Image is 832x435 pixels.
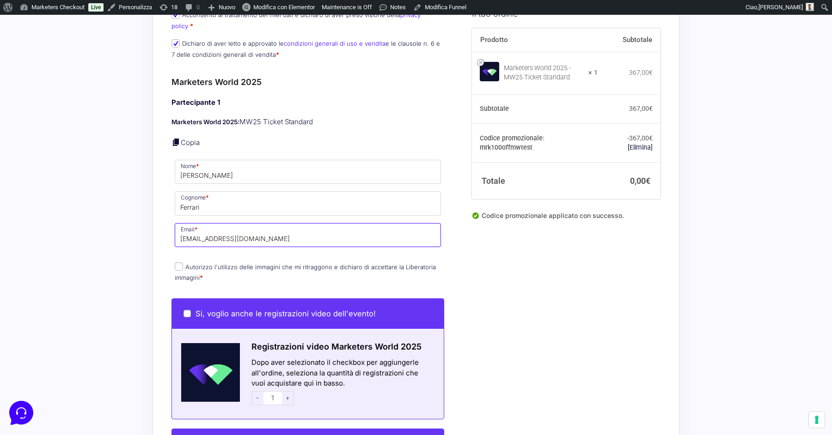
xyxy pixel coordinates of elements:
[142,309,156,318] p: Aiuto
[598,28,661,52] th: Subtotale
[472,211,661,228] div: Codice promozionale applicato con successo.
[171,39,180,48] input: Dichiaro di aver letto e approvato lecondizioni generali di uso e venditae le clausole n. 6 e 7 d...
[121,296,177,318] button: Aiuto
[7,296,64,318] button: Home
[504,64,582,82] div: Marketers World 2025 - MW25 Ticket Standard
[196,309,376,318] span: Si, voglio anche le registrazioni video dell'evento!
[98,115,170,122] a: Apri Centro Assistenza
[171,11,421,29] label: Acconsento al trattamento dei miei dati e dichiaro di aver preso visione della
[629,69,653,76] bdi: 367,00
[171,11,421,29] a: privacy policy
[184,310,191,317] input: Si, voglio anche le registrazioni video dell'evento!
[88,3,104,12] a: Live
[15,52,33,70] img: dark
[175,262,183,271] input: Autorizzo l'utilizzo delle immagini che mi ritraggono e dichiaro di accettare la Liberatoria imma...
[171,118,239,126] strong: Marketers World 2025:
[472,123,598,162] th: Codice promozionale: mrk100offmwtest
[628,143,653,151] a: Rimuovi il codice promozionale mrk100offmwtest
[175,263,436,281] label: Autorizzo l'utilizzo delle immagini che mi ritraggono e dichiaro di accettare la Liberatoria imma...
[472,28,598,52] th: Prodotto
[588,68,598,78] strong: × 1
[251,391,263,405] span: -
[171,117,444,127] p: MW25 Ticket Standard
[630,175,650,185] bdi: 0,00
[759,4,803,11] span: [PERSON_NAME]
[263,391,282,405] input: 1
[809,412,825,428] button: Le tue preferenze relative al consenso per le tecnologie di tracciamento
[284,40,385,47] a: condizioni generali di uso e vendita
[646,175,650,185] span: €
[472,94,598,124] th: Subtotale
[171,40,440,58] label: Dichiaro di aver letto e approvato le e le clausole n. 6 e 7 delle condizioni generali di vendita
[15,78,170,96] button: Inizia una conversazione
[171,138,181,147] a: Copia i dettagli dell'acquirente
[649,104,653,112] span: €
[44,52,63,70] img: dark
[472,162,598,199] th: Totale
[28,309,43,318] p: Home
[7,7,155,22] h2: Ciao da Marketers 👋
[598,123,661,162] td: -
[30,52,48,70] img: dark
[251,342,422,351] span: Registrazioni video Marketers World 2025
[480,61,499,81] img: Marketers World 2025 - MW25 Ticket Standard
[253,4,315,11] span: Modifica con Elementor
[15,115,72,122] span: Trova una risposta
[64,296,121,318] button: Messaggi
[15,37,79,44] span: Le tue conversazioni
[172,343,240,402] img: Schermata-2022-04-11-alle-18.28.41.png
[629,104,653,112] bdi: 367,00
[171,97,444,108] h4: Partecipante 1
[649,134,653,141] span: €
[629,134,653,141] span: 367,00
[21,134,151,144] input: Cerca un articolo...
[181,138,200,147] a: Copia
[282,391,294,405] span: +
[80,309,105,318] p: Messaggi
[240,357,444,407] div: Dopo aver selezionato il checkbox per aggiungerle all'ordine, seleziona la quantità di registrazi...
[60,83,136,91] span: Inizia una conversazione
[171,76,444,88] h3: Marketers World 2025
[7,399,35,427] iframe: Customerly Messenger Launcher
[649,69,653,76] span: €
